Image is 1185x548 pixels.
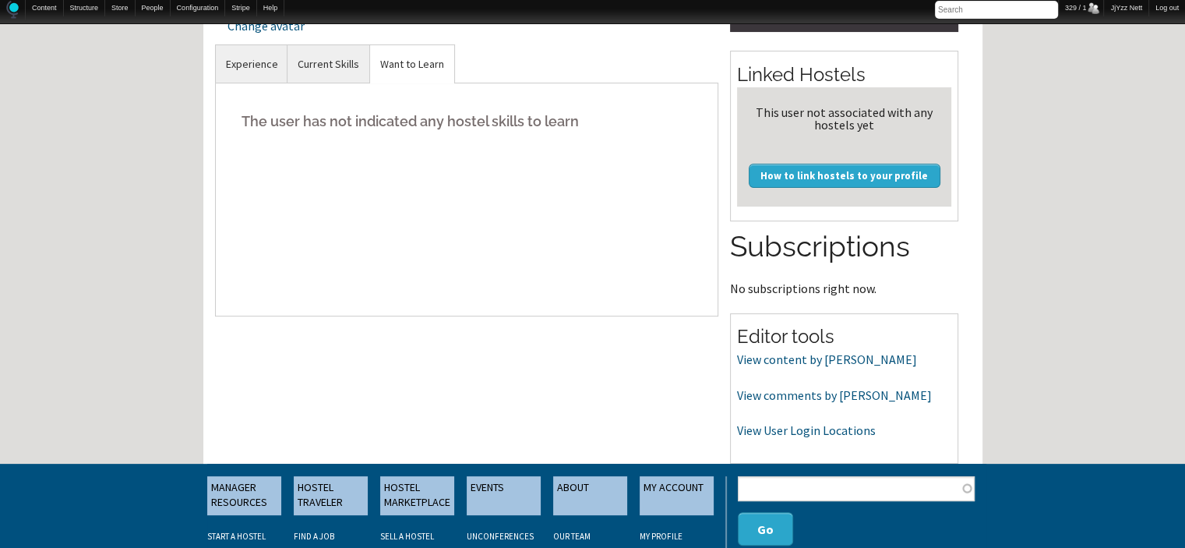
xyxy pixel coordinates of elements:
[287,45,369,83] a: Current Skills
[6,1,19,19] img: Home
[730,227,958,267] h2: Subscriptions
[640,531,682,542] a: My Profile
[730,227,958,294] section: No subscriptions right now.
[294,476,368,515] a: HOSTEL TRAVELER
[749,164,940,187] a: How to link hostels to your profile
[207,476,281,515] a: MANAGER RESOURCES
[380,476,454,515] a: HOSTEL MARKETPLACE
[227,97,707,145] h5: The user has not indicated any hostel skills to learn
[216,45,288,83] a: Experience
[737,422,876,438] a: View User Login Locations
[553,531,591,542] a: OUR TEAM
[737,62,951,88] h2: Linked Hostels
[935,1,1058,19] input: Search
[227,19,400,32] div: Change avatar
[553,476,627,515] a: ABOUT
[737,323,951,350] h2: Editor tools
[207,531,266,542] a: START A HOSTEL
[737,352,917,367] a: View content by [PERSON_NAME]
[467,476,541,515] a: EVENTS
[640,476,714,515] a: MY ACCOUNT
[737,387,932,403] a: View comments by [PERSON_NAME]
[738,512,793,546] button: Go
[294,531,334,542] a: FIND A JOB
[467,531,534,542] a: UNCONFERENCES
[370,45,454,83] a: Want to Learn
[380,531,434,542] a: SELL A HOSTEL
[743,106,945,131] div: This user not associated with any hostels yet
